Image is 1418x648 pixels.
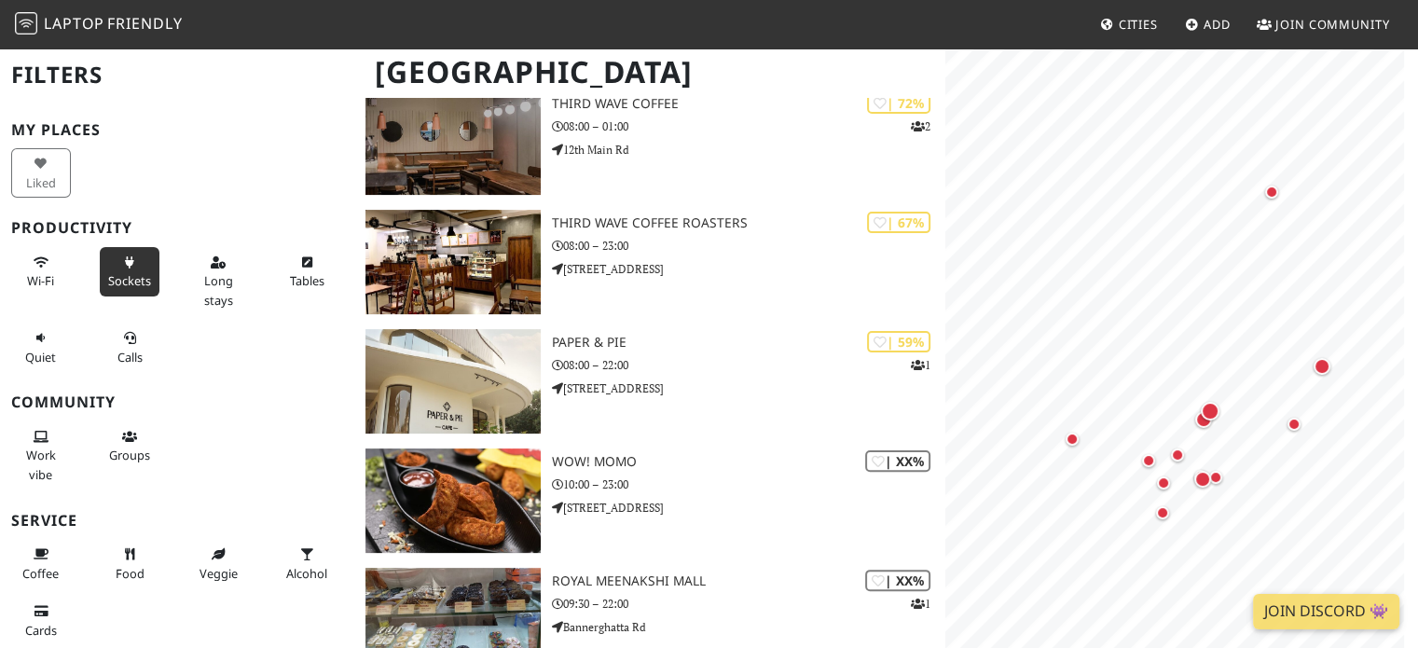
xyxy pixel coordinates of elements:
a: LaptopFriendly LaptopFriendly [15,8,183,41]
h3: Paper & Pie [552,335,946,351]
h3: Wow! Momo [552,454,946,470]
div: Map marker [1144,494,1181,531]
h1: [GEOGRAPHIC_DATA] [360,47,942,98]
h3: Community [11,393,343,411]
button: Sockets [100,247,159,296]
button: Cards [11,596,71,645]
a: Join Discord 👾 [1253,594,1399,629]
a: Cities [1093,7,1165,41]
h3: Third Wave Coffee Roasters [552,215,946,231]
button: Work vibe [11,421,71,489]
p: 12th Main Rd [552,141,946,159]
img: Third Wave Coffee [365,90,540,195]
button: Groups [100,421,159,471]
p: 08:00 – 22:00 [552,356,946,374]
div: Map marker [1130,442,1167,479]
h3: My Places [11,121,343,139]
p: [STREET_ADDRESS] [552,379,946,397]
button: Quiet [11,323,71,372]
div: Map marker [1303,348,1341,385]
p: 1 [911,356,930,374]
h3: Royal Meenakshi Mall [552,573,946,589]
div: Map marker [1145,464,1182,502]
div: Map marker [1275,406,1313,443]
p: Bannerghatta Rd [552,618,946,636]
div: Map marker [1197,459,1234,496]
span: Credit cards [25,622,57,639]
div: | 67% [867,212,930,233]
span: Alcohol [286,565,327,582]
span: Friendly [107,13,182,34]
span: Coffee [22,565,59,582]
button: Coffee [11,539,71,588]
div: Map marker [1253,173,1290,211]
button: Tables [277,247,337,296]
p: 08:00 – 23:00 [552,237,946,255]
div: Map marker [1159,436,1196,474]
a: Add [1177,7,1238,41]
p: 08:00 – 01:00 [552,117,946,135]
button: Veggie [188,539,248,588]
img: LaptopFriendly [15,12,37,34]
span: Long stays [204,272,233,308]
button: Alcohol [277,539,337,588]
a: Join Community [1249,7,1397,41]
span: People working [26,447,56,482]
button: Long stays [188,247,248,315]
p: [STREET_ADDRESS] [552,499,946,517]
p: 10:00 – 23:00 [552,476,946,493]
span: Veggie [200,565,238,582]
span: Food [116,565,145,582]
h3: Productivity [11,219,343,237]
img: Third Wave Coffee Roasters [365,210,540,314]
div: | XX% [865,450,930,472]
div: Map marker [1053,421,1091,458]
span: Laptop [44,13,104,34]
p: 1 [911,595,930,613]
div: Map marker [1191,393,1229,430]
span: Power sockets [108,272,151,289]
p: 09:30 – 22:00 [552,595,946,613]
div: Map marker [1182,458,1219,495]
span: Work-friendly tables [290,272,324,289]
img: Paper & Pie [365,329,540,434]
p: 2 [911,117,930,135]
div: Map marker [1185,401,1222,438]
div: | XX% [865,570,930,591]
p: [STREET_ADDRESS] [552,260,946,278]
span: Video/audio calls [117,349,143,365]
a: Third Wave Coffee Roasters | 67% Third Wave Coffee Roasters 08:00 – 23:00 [STREET_ADDRESS] [354,210,945,314]
span: Join Community [1275,16,1390,33]
img: Wow! Momo [365,448,540,553]
div: | 59% [867,331,930,352]
button: Calls [100,323,159,372]
a: Paper & Pie | 59% 1 Paper & Pie 08:00 – 22:00 [STREET_ADDRESS] [354,329,945,434]
h3: Service [11,512,343,530]
h2: Filters [11,47,343,103]
span: Quiet [25,349,56,365]
span: Add [1204,16,1231,33]
a: Wow! Momo | XX% Wow! Momo 10:00 – 23:00 [STREET_ADDRESS] [354,448,945,553]
span: Cities [1119,16,1158,33]
div: Map marker [1184,461,1221,498]
button: Food [100,539,159,588]
button: Wi-Fi [11,247,71,296]
a: Third Wave Coffee | 72% 2 Third Wave Coffee 08:00 – 01:00 12th Main Rd [354,90,945,195]
span: Group tables [109,447,150,463]
span: Stable Wi-Fi [27,272,54,289]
